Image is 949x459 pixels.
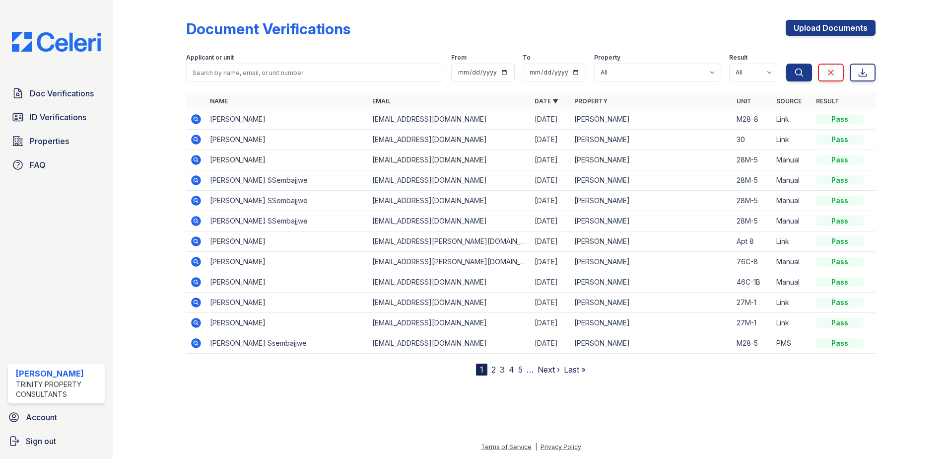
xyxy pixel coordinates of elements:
span: FAQ [30,159,46,171]
a: Sign out [4,431,109,451]
label: Result [729,54,747,62]
td: [DATE] [531,109,570,130]
img: CE_Logo_Blue-a8612792a0a2168367f1c8372b55b34899dd931a85d93a1a3d3e32e68fde9ad4.png [4,32,109,52]
td: [PERSON_NAME] SSembajjwe [206,211,368,231]
td: [EMAIL_ADDRESS][DOMAIN_NAME] [368,170,531,191]
td: [DATE] [531,252,570,272]
td: [PERSON_NAME] [206,272,368,293]
a: Unit [737,97,751,105]
label: To [523,54,531,62]
td: PMS [772,333,812,354]
td: [DATE] [531,333,570,354]
td: [EMAIL_ADDRESS][DOMAIN_NAME] [368,211,531,231]
span: ID Verifications [30,111,86,123]
td: 46C-1B [733,272,772,293]
td: [DATE] [531,130,570,150]
td: [EMAIL_ADDRESS][DOMAIN_NAME] [368,293,531,313]
td: 28M-5 [733,150,772,170]
td: [EMAIL_ADDRESS][DOMAIN_NAME] [368,333,531,354]
td: 30 [733,130,772,150]
td: [EMAIL_ADDRESS][DOMAIN_NAME] [368,313,531,333]
td: Link [772,231,812,252]
a: FAQ [8,155,105,175]
a: Account [4,407,109,427]
a: Terms of Service [481,443,532,451]
td: [PERSON_NAME] [570,252,733,272]
td: Link [772,130,812,150]
div: Trinity Property Consultants [16,380,101,399]
a: 5 [518,365,523,375]
td: [PERSON_NAME] [570,109,733,130]
td: [PERSON_NAME] SSembajjwe [206,191,368,211]
td: [EMAIL_ADDRESS][DOMAIN_NAME] [368,109,531,130]
td: [PERSON_NAME] [570,211,733,231]
a: Date ▼ [535,97,558,105]
div: Pass [816,236,864,246]
td: Manual [772,252,812,272]
a: Next › [538,365,560,375]
td: [PERSON_NAME] [570,170,733,191]
td: [DATE] [531,170,570,191]
a: Result [816,97,839,105]
div: Pass [816,338,864,348]
div: Pass [816,155,864,165]
a: Name [210,97,228,105]
td: [EMAIL_ADDRESS][PERSON_NAME][DOMAIN_NAME] [368,252,531,272]
td: [DATE] [531,150,570,170]
td: [PERSON_NAME] [570,191,733,211]
td: 28M-5 [733,211,772,231]
span: Account [26,411,57,423]
td: [EMAIL_ADDRESS][PERSON_NAME][DOMAIN_NAME] [368,231,531,252]
td: [PERSON_NAME] [206,231,368,252]
td: 27M-1 [733,293,772,313]
td: [PERSON_NAME] [206,313,368,333]
td: [DATE] [531,211,570,231]
td: [PERSON_NAME] [570,150,733,170]
td: [EMAIL_ADDRESS][DOMAIN_NAME] [368,150,531,170]
div: Pass [816,298,864,307]
div: Pass [816,114,864,124]
td: [PERSON_NAME] [570,293,733,313]
td: 28M-5 [733,191,772,211]
td: 27M-1 [733,313,772,333]
a: Property [574,97,608,105]
td: [PERSON_NAME] [206,252,368,272]
a: Source [776,97,802,105]
td: [PERSON_NAME] [570,333,733,354]
td: Apt 8 [733,231,772,252]
div: Pass [816,318,864,328]
td: [PERSON_NAME] [206,150,368,170]
td: 76C-8 [733,252,772,272]
a: Doc Verifications [8,83,105,103]
td: [EMAIL_ADDRESS][DOMAIN_NAME] [368,130,531,150]
span: Properties [30,135,69,147]
td: Manual [772,211,812,231]
td: [PERSON_NAME] [206,130,368,150]
div: Pass [816,135,864,145]
a: 3 [500,365,505,375]
input: Search by name, email, or unit number [186,64,443,81]
a: Email [372,97,391,105]
div: Pass [816,196,864,206]
div: Document Verifications [186,20,350,38]
td: Manual [772,272,812,293]
td: Link [772,109,812,130]
td: Link [772,313,812,333]
td: [PERSON_NAME] SSembajjwe [206,170,368,191]
a: Privacy Policy [541,443,581,451]
div: | [535,443,537,451]
td: [PERSON_NAME] [570,130,733,150]
td: Manual [772,150,812,170]
span: Doc Verifications [30,87,94,99]
a: Last » [564,365,586,375]
td: [PERSON_NAME] [206,109,368,130]
td: [EMAIL_ADDRESS][DOMAIN_NAME] [368,272,531,293]
a: Upload Documents [786,20,876,36]
td: [DATE] [531,313,570,333]
a: ID Verifications [8,107,105,127]
div: [PERSON_NAME] [16,368,101,380]
td: [DATE] [531,272,570,293]
td: 28M-5 [733,170,772,191]
td: [EMAIL_ADDRESS][DOMAIN_NAME] [368,191,531,211]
